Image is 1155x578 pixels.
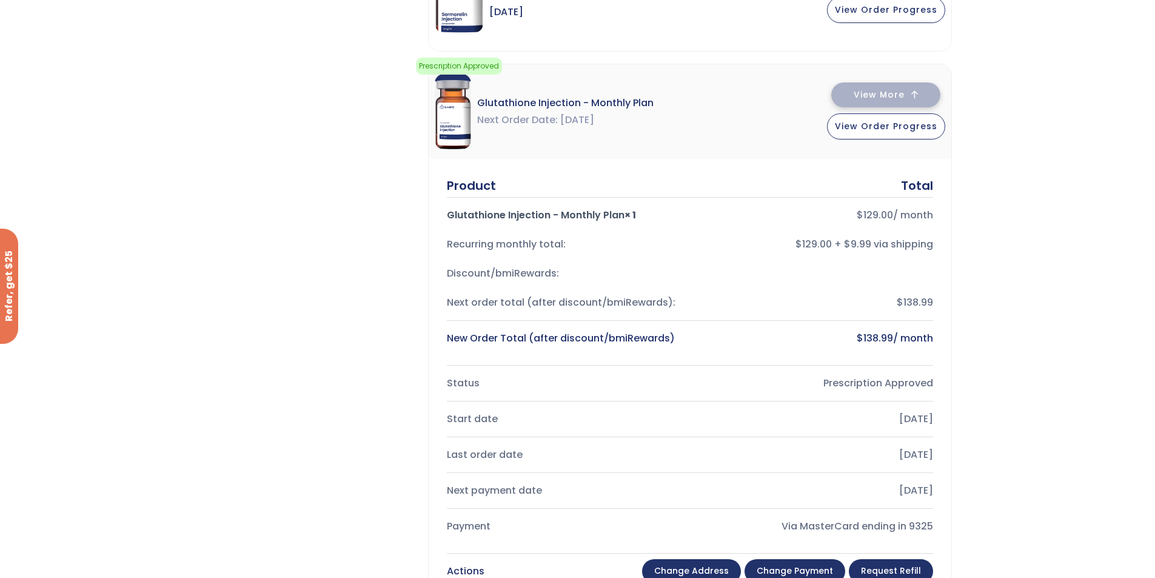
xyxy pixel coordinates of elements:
[447,294,680,311] div: Next order total (after discount/bmiRewards):
[700,446,933,463] div: [DATE]
[447,411,680,428] div: Start date
[447,482,680,499] div: Next payment date
[447,518,680,535] div: Payment
[857,331,863,345] span: $
[447,330,680,347] div: New Order Total (after discount/bmiRewards)
[489,4,640,21] span: [DATE]
[624,208,636,222] strong: × 1
[827,113,945,139] button: View Order Progress
[447,236,680,253] div: Recurring monthly total:
[477,95,654,112] span: Glutathione Injection - Monthly Plan
[700,482,933,499] div: [DATE]
[857,208,863,222] span: $
[835,4,937,16] span: View Order Progress
[831,82,940,107] button: View More
[700,411,933,428] div: [DATE]
[700,375,933,392] div: Prescription Approved
[447,177,496,194] div: Product
[477,112,558,129] span: Next Order Date
[447,375,680,392] div: Status
[447,207,680,224] div: Glutathione Injection - Monthly Plan
[901,177,933,194] div: Total
[700,330,933,347] div: / month
[416,58,502,75] span: Prescription Approved
[854,91,905,99] span: View More
[447,265,680,282] div: Discount/bmiRewards:
[700,236,933,253] div: $129.00 + $9.99 via shipping
[857,331,893,345] bdi: 138.99
[560,112,594,129] span: [DATE]
[835,120,937,132] span: View Order Progress
[700,207,933,224] div: / month
[857,208,893,222] bdi: 129.00
[700,518,933,535] div: Via MasterCard ending in 9325
[700,294,933,311] div: $138.99
[447,446,680,463] div: Last order date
